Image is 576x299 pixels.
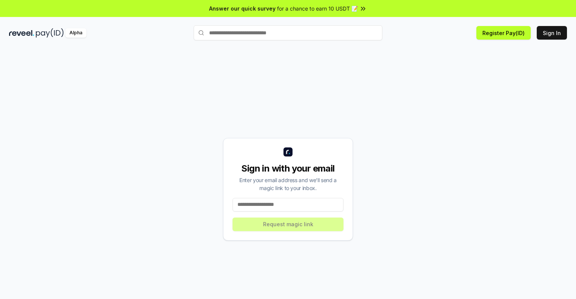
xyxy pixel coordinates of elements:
button: Sign In [537,26,567,40]
div: Sign in with your email [233,163,343,175]
div: Enter your email address and we’ll send a magic link to your inbox. [233,176,343,192]
img: logo_small [283,147,293,156]
img: pay_id [36,28,64,38]
img: reveel_dark [9,28,34,38]
button: Register Pay(ID) [476,26,531,40]
span: for a chance to earn 10 USDT 📝 [277,5,358,12]
div: Alpha [65,28,86,38]
span: Answer our quick survey [209,5,276,12]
